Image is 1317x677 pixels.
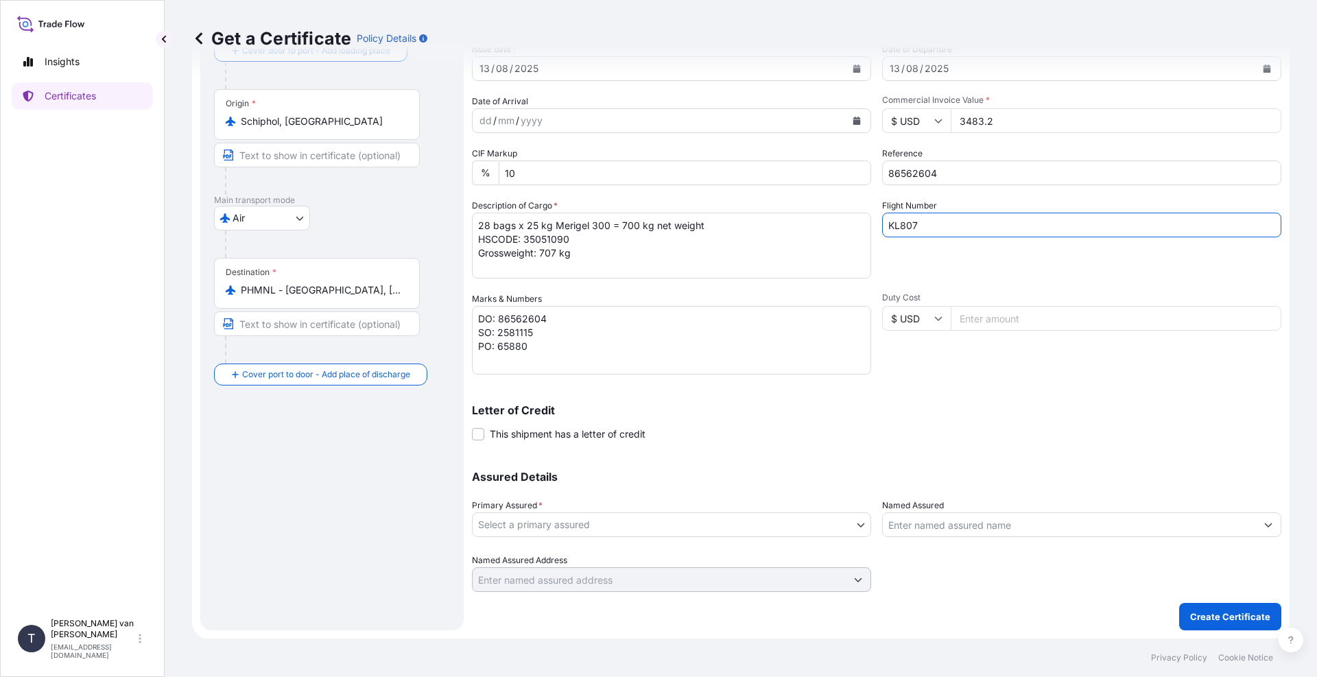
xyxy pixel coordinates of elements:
button: Calendar [846,110,868,132]
a: Insights [12,48,153,75]
a: Certificates [12,82,153,110]
input: Enter percentage between 0 and 10% [499,161,871,185]
span: Primary Assured [472,499,543,512]
p: Insights [45,55,80,69]
input: Enter amount [951,306,1281,331]
input: Text to appear on certificate [214,143,420,167]
div: year, [519,112,544,129]
p: [PERSON_NAME] van [PERSON_NAME] [51,618,136,640]
input: Enter booking reference [882,161,1281,185]
button: Show suggestions [1256,512,1281,537]
div: / [493,112,497,129]
p: Certificates [45,89,96,103]
div: day, [478,112,493,129]
span: This shipment has a letter of credit [490,427,645,441]
button: Create Certificate [1179,603,1281,630]
a: Cookie Notice [1218,652,1273,663]
div: Destination [226,267,276,278]
button: Cover port to door - Add place of discharge [214,364,427,385]
p: Letter of Credit [472,405,1281,416]
span: Duty Cost [882,292,1281,303]
p: Main transport mode [214,195,450,206]
input: Text to appear on certificate [214,311,420,336]
span: Cover port to door - Add place of discharge [242,368,410,381]
div: Origin [226,98,256,109]
button: Select a primary assured [472,512,871,537]
label: Description of Cargo [472,199,558,213]
input: Destination [241,283,403,297]
p: Policy Details [357,32,416,45]
span: Air [233,211,245,225]
a: Privacy Policy [1151,652,1207,663]
p: Get a Certificate [192,27,351,49]
label: Reference [882,147,923,161]
span: Commercial Invoice Value [882,95,1281,106]
label: Marks & Numbers [472,292,542,306]
p: Create Certificate [1190,610,1270,623]
label: Named Assured Address [472,554,567,567]
button: Show suggestions [846,567,870,592]
label: Named Assured [882,499,944,512]
p: Assured Details [472,471,1281,482]
div: / [516,112,519,129]
input: Enter amount [951,108,1281,133]
span: Date of Arrival [472,95,528,108]
div: % [472,161,499,185]
button: Select transport [214,206,310,230]
div: month, [497,112,516,129]
input: Assured Name [883,512,1256,537]
p: [EMAIL_ADDRESS][DOMAIN_NAME] [51,643,136,659]
input: Named Assured Address [473,567,846,592]
span: Select a primary assured [478,518,590,532]
input: Origin [241,115,403,128]
label: CIF Markup [472,147,517,161]
label: Flight Number [882,199,937,213]
span: T [27,632,36,645]
input: Enter name [882,213,1281,237]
